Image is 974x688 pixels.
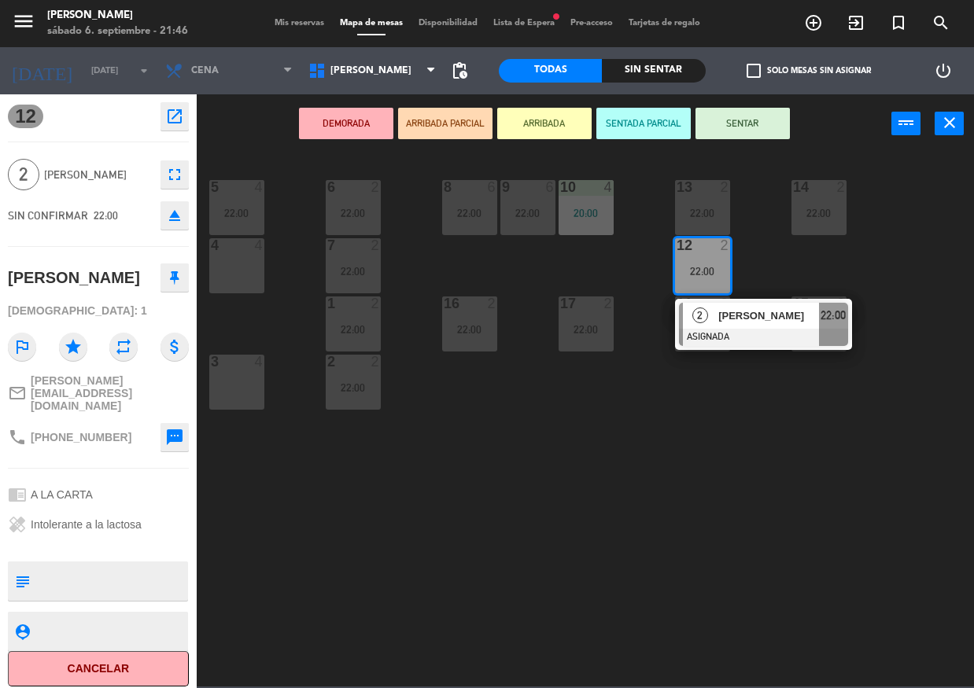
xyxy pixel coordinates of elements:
[721,180,730,194] div: 2
[940,113,959,132] i: close
[371,355,381,369] div: 2
[560,296,561,311] div: 17
[837,180,847,194] div: 2
[442,208,497,219] div: 22:00
[621,19,708,28] span: Tarjetas de regalo
[160,201,189,230] button: eject
[327,296,328,311] div: 1
[602,59,705,83] div: Sin sentar
[8,485,27,504] i: chrome_reader_mode
[546,180,555,194] div: 6
[8,374,189,412] a: mail_outline[PERSON_NAME][EMAIL_ADDRESS][DOMAIN_NAME]
[332,19,411,28] span: Mapa de mesas
[44,166,153,184] span: [PERSON_NAME]
[47,8,188,24] div: [PERSON_NAME]
[211,238,212,252] div: 4
[267,19,332,28] span: Mis reservas
[211,355,212,369] div: 3
[326,382,381,393] div: 22:00
[398,108,493,139] button: ARRIBADA PARCIAL
[211,180,212,194] div: 5
[604,296,614,311] div: 2
[209,208,264,219] div: 22:00
[135,61,153,80] i: arrow_drop_down
[13,572,31,590] i: subject
[8,651,189,686] button: Cancelar
[563,19,621,28] span: Pre-acceso
[675,266,730,277] div: 22:00
[500,208,555,219] div: 22:00
[326,208,381,219] div: 22:00
[326,324,381,335] div: 22:00
[31,374,189,412] span: [PERSON_NAME][EMAIL_ADDRESS][DOMAIN_NAME]
[485,19,563,28] span: Lista de Espera
[165,107,184,126] i: open_in_new
[327,180,328,194] div: 6
[891,112,921,135] button: power_input
[109,333,138,361] i: repeat
[488,180,497,194] div: 6
[8,265,140,291] div: [PERSON_NAME]
[255,355,264,369] div: 4
[793,296,794,311] div: 15
[327,355,328,369] div: 2
[502,180,503,194] div: 9
[747,64,761,78] span: check_box_outline_blank
[371,238,381,252] div: 2
[675,208,730,219] div: 22:00
[327,238,328,252] div: 7
[371,296,381,311] div: 2
[13,623,31,640] i: person_pin
[59,333,87,361] i: star
[897,113,916,132] i: power_input
[692,307,708,323] span: 2
[791,208,847,219] div: 22:00
[488,296,497,311] div: 2
[804,13,823,32] i: add_circle_outline
[499,59,602,83] div: Todas
[165,165,184,184] i: fullscreen
[8,159,39,190] span: 2
[165,206,184,225] i: eject
[442,324,497,335] div: 22:00
[8,515,27,534] i: healing
[847,13,865,32] i: exit_to_app
[932,13,950,32] i: search
[8,333,36,361] i: outlined_flag
[497,108,592,139] button: ARRIBADA
[718,307,819,324] span: [PERSON_NAME]
[8,105,43,128] span: 12
[934,61,953,80] i: power_settings_new
[160,102,189,131] button: open_in_new
[560,180,561,194] div: 10
[160,160,189,189] button: fullscreen
[8,384,27,403] i: mail_outline
[8,428,27,447] i: phone
[559,324,614,335] div: 22:00
[721,238,730,252] div: 2
[8,297,189,325] div: [DEMOGRAPHIC_DATA]: 1
[94,209,118,222] span: 22:00
[160,333,189,361] i: attach_money
[444,296,445,311] div: 16
[31,518,142,531] span: Intolerante a la lactosa
[604,180,614,194] div: 4
[31,488,93,501] span: A LA CARTA
[12,9,35,39] button: menu
[31,431,131,443] span: [PHONE_NUMBER]
[721,296,730,311] div: 2
[330,65,411,76] span: [PERSON_NAME]
[837,296,847,311] div: 2
[255,180,264,194] div: 4
[160,423,189,451] button: sms
[47,24,188,39] div: sábado 6. septiembre - 21:46
[695,108,790,139] button: SENTAR
[299,108,393,139] button: DEMORADA
[450,61,469,80] span: pending_actions
[559,208,614,219] div: 20:00
[747,64,871,78] label: Solo mesas sin asignar
[444,180,445,194] div: 8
